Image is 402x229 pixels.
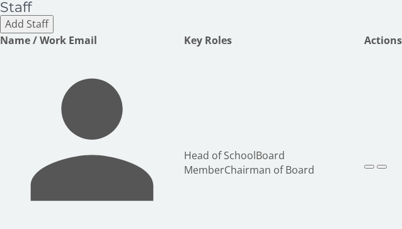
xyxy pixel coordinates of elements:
button: Delete staff [377,165,387,169]
th: Key Roles [184,33,364,48]
span: Head of School [184,148,256,162]
th: Actions [364,33,402,48]
span: Board Member [184,148,285,177]
span: Chairman of Board [224,163,314,177]
button: Edit staff [364,165,374,169]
